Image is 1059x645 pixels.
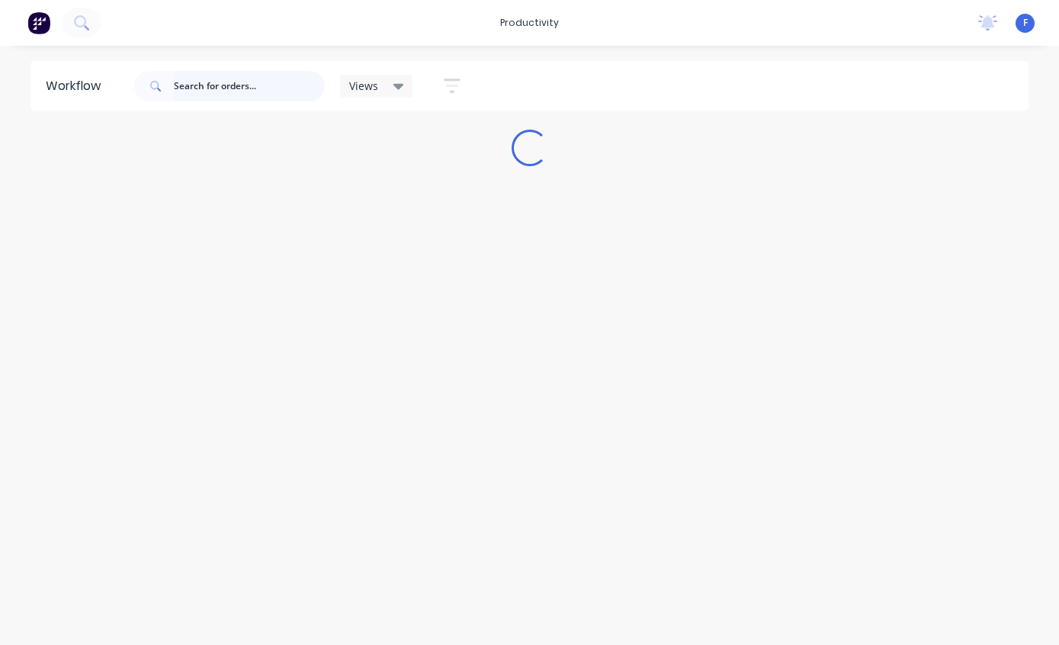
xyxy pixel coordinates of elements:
div: productivity [493,11,566,34]
div: Workflow [46,77,108,95]
img: Factory [27,11,50,34]
input: Search for orders... [174,71,325,101]
span: F [1023,16,1028,30]
span: Views [349,78,378,94]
